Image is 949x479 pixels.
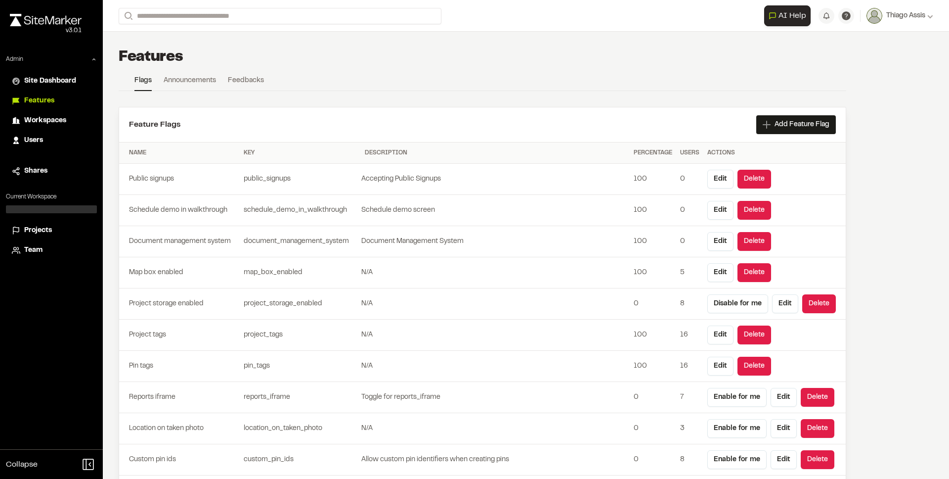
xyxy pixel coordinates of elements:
img: rebrand.png [10,14,82,26]
img: User [866,8,882,24]
td: 16 [676,320,703,351]
span: Add Feature Flag [775,120,829,130]
button: Delete [737,170,771,189]
span: Features [24,96,54,106]
td: location_on_taken_photo [240,413,361,444]
td: project_storage_enabled [240,288,361,320]
td: Project storage enabled [119,288,240,320]
span: Team [24,245,43,256]
td: Project tags [119,320,240,351]
td: 0 [630,382,676,413]
td: N/A [361,320,630,351]
div: Key [244,148,357,157]
td: 8 [676,444,703,476]
button: Edit [707,201,733,220]
td: Document Management System [361,226,630,257]
td: custom_pin_ids [240,444,361,476]
td: 100 [630,226,676,257]
td: 3 [676,413,703,444]
td: 0 [676,164,703,195]
td: 16 [676,351,703,382]
button: Delete [737,357,771,376]
td: Public signups [119,164,240,195]
td: 0 [676,226,703,257]
span: Projects [24,225,52,236]
td: Accepting Public Signups [361,164,630,195]
span: Collapse [6,459,38,471]
td: N/A [361,351,630,382]
td: map_box_enabled [240,257,361,288]
a: Flags [134,75,152,91]
td: document_management_system [240,226,361,257]
button: Delete [737,263,771,282]
span: Shares [24,166,47,177]
td: 100 [630,164,676,195]
button: Delete [802,294,836,313]
td: 0 [676,195,703,226]
button: Open AI Assistant [764,5,811,26]
td: 8 [676,288,703,320]
span: Site Dashboard [24,76,76,87]
span: Workspaces [24,115,66,126]
button: Delete [737,232,771,251]
a: Projects [12,225,91,236]
button: Edit [771,388,797,407]
td: 5 [676,257,703,288]
button: Edit [707,357,733,376]
td: Document management system [119,226,240,257]
button: Delete [801,388,834,407]
td: schedule_demo_in_walkthrough [240,195,361,226]
button: Edit [707,170,733,189]
div: Users [680,148,699,157]
a: Feedbacks [228,75,264,90]
td: Location on taken photo [119,413,240,444]
button: Thiago Assis [866,8,933,24]
td: Map box enabled [119,257,240,288]
td: Custom pin ids [119,444,240,476]
h1: Features [119,48,183,67]
div: Percentage [634,148,672,157]
td: pin_tags [240,351,361,382]
button: Edit [771,419,797,438]
button: Delete [801,419,834,438]
td: Pin tags [119,351,240,382]
h2: Feature Flags [129,119,180,131]
td: Allow custom pin identifiers when creating pins [361,444,630,476]
button: Edit [772,294,798,313]
td: 0 [630,288,676,320]
td: Toggle for reports_iframe [361,382,630,413]
div: Actions [707,148,836,157]
td: 100 [630,351,676,382]
div: Open AI Assistant [764,5,815,26]
td: N/A [361,257,630,288]
span: Thiago Assis [886,10,925,21]
button: Enable for me [707,388,767,407]
div: Name [129,148,236,157]
a: Users [12,135,91,146]
td: 100 [630,320,676,351]
button: Edit [771,450,797,469]
p: Admin [6,55,23,64]
td: reports_iframe [240,382,361,413]
td: 100 [630,257,676,288]
a: Workspaces [12,115,91,126]
button: Delete [737,326,771,344]
td: 0 [630,413,676,444]
td: N/A [361,413,630,444]
a: Features [12,96,91,106]
a: Site Dashboard [12,76,91,87]
td: Schedule demo screen [361,195,630,226]
button: Search [119,8,136,24]
td: Schedule demo in walkthrough [119,195,240,226]
div: Description [365,148,626,157]
button: Delete [801,450,834,469]
button: Edit [707,326,733,344]
span: AI Help [778,10,806,22]
td: 7 [676,382,703,413]
a: Shares [12,166,91,177]
button: Delete [737,201,771,220]
td: 0 [630,444,676,476]
a: Announcements [164,75,216,90]
td: Reports iframe [119,382,240,413]
button: Enable for me [707,419,767,438]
